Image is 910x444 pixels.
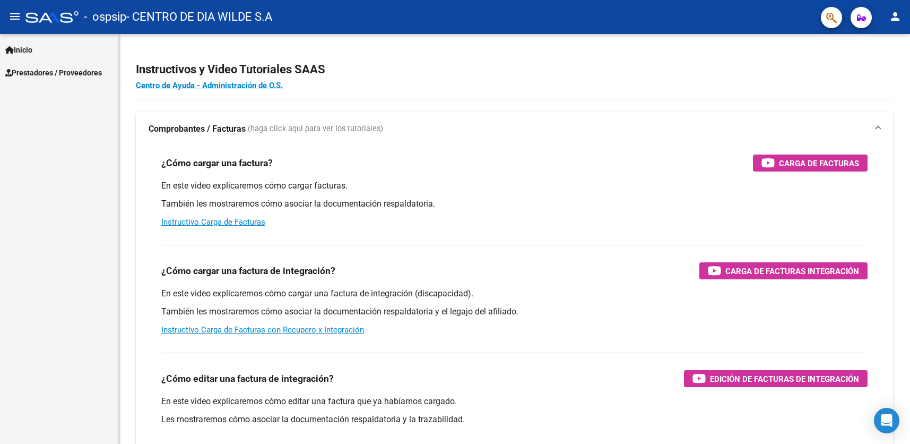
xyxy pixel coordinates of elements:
[161,325,364,335] a: Instructivo Carga de Facturas con Recupero x Integración
[779,157,859,170] span: Carga de Facturas
[5,44,32,56] span: Inicio
[725,264,859,278] span: Carga de Facturas Integración
[889,10,902,23] mat-icon: person
[136,81,283,90] a: Centro de Ayuda - Administración de O.S.
[161,414,868,425] p: Les mostraremos cómo asociar la documentación respaldatoria y la trazabilidad.
[149,123,246,135] strong: Comprobantes / Facturas
[8,10,21,23] mat-icon: menu
[161,288,868,300] p: En este video explicaremos cómo cargar una factura de integración (discapacidad).
[161,198,868,210] p: También les mostraremos cómo asociar la documentación respaldatoria.
[161,180,868,192] p: En este video explicaremos cómo cargar facturas.
[161,217,265,227] a: Instructivo Carga de Facturas
[699,262,868,279] button: Carga de Facturas Integración
[161,263,335,278] h3: ¿Cómo cargar una factura de integración?
[248,123,383,135] span: (haga click aquí para ver los tutoriales)
[161,156,273,170] h3: ¿Cómo cargar una factura?
[126,5,272,29] span: - CENTRO DE DIA WILDE S.A
[710,372,859,386] span: Edición de Facturas de integración
[874,408,899,433] div: Open Intercom Messenger
[753,155,868,172] button: Carga de Facturas
[161,306,868,318] p: También les mostraremos cómo asociar la documentación respaldatoria y el legajo del afiliado.
[161,371,334,386] h3: ¿Cómo editar una factura de integración?
[84,5,126,29] span: - ospsip
[136,112,893,146] mat-expansion-panel-header: Comprobantes / Facturas (haga click aquí para ver los tutoriales)
[136,59,893,80] h2: Instructivos y Video Tutoriales SAAS
[684,370,868,387] button: Edición de Facturas de integración
[161,396,868,407] p: En este video explicaremos cómo editar una factura que ya habíamos cargado.
[5,67,102,79] span: Prestadores / Proveedores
